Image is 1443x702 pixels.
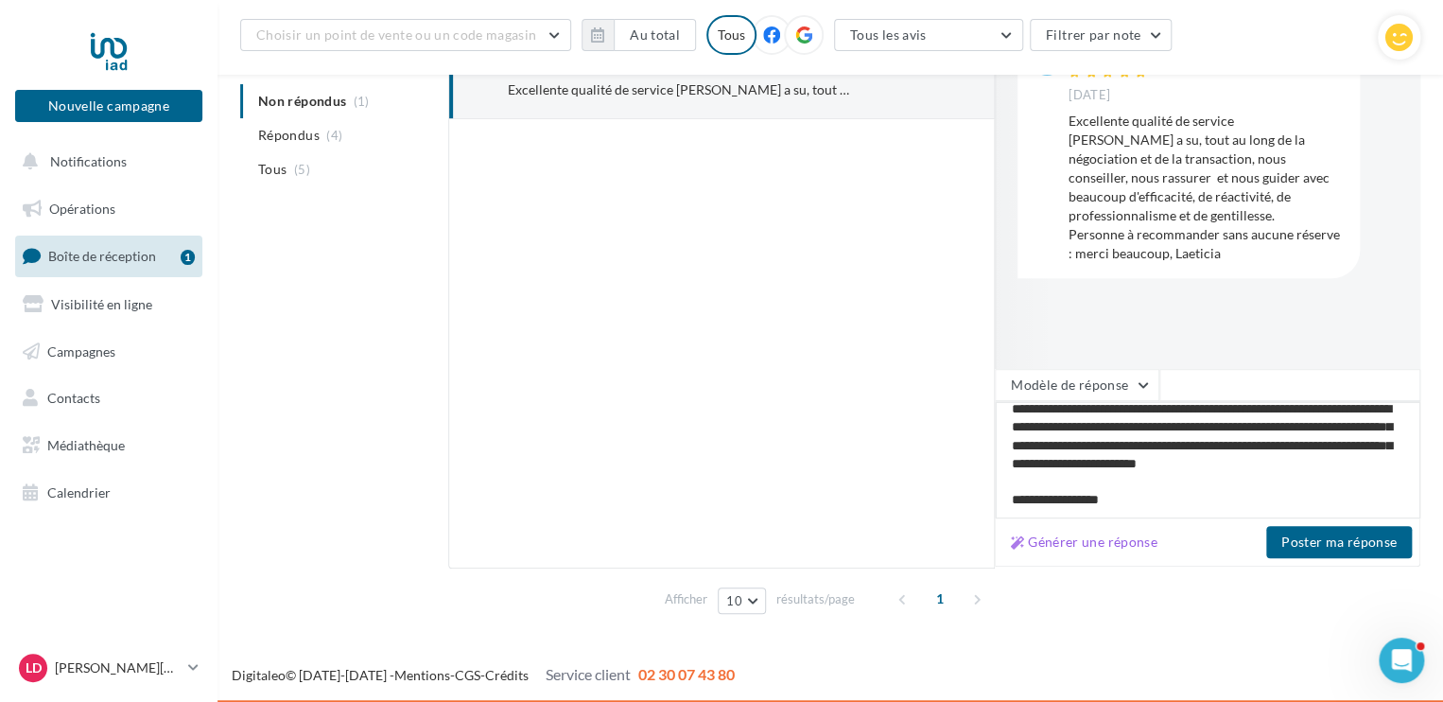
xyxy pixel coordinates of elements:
a: Campagnes [11,332,206,372]
span: 10 [726,593,742,608]
a: Médiathèque [11,426,206,465]
a: CGS [455,667,480,683]
a: Boîte de réception1 [11,236,206,276]
button: Générer une réponse [1003,531,1165,553]
span: © [DATE]-[DATE] - - - [232,667,735,683]
span: (4) [326,128,342,143]
button: Au total [582,19,696,51]
span: (5) [294,162,310,177]
span: Choisir un point de vente ou un code magasin [256,26,536,43]
div: Excellente qualité de service [PERSON_NAME] a su, tout au long de la négociation et de la transac... [508,80,855,99]
a: Crédits [485,667,529,683]
button: Choisir un point de vente ou un code magasin [240,19,571,51]
span: Contacts [47,390,100,406]
a: Contacts [11,378,206,418]
a: Digitaleo [232,667,286,683]
span: Campagnes [47,342,115,359]
span: Service client [546,665,631,683]
a: Calendrier [11,473,206,513]
button: 10 [718,588,766,614]
p: [PERSON_NAME][DEMOGRAPHIC_DATA] [55,658,181,677]
span: Médiathèque [47,437,125,453]
button: Poster ma réponse [1266,526,1412,558]
span: résultats/page [776,590,855,608]
a: LD [PERSON_NAME][DEMOGRAPHIC_DATA] [15,650,202,686]
button: Notifications [11,142,199,182]
div: Excellente qualité de service [PERSON_NAME] a su, tout au long de la négociation et de la transac... [1069,112,1345,263]
iframe: Intercom live chat [1379,638,1424,683]
a: Opérations [11,189,206,229]
span: Tous [258,160,287,179]
span: LD [26,658,42,677]
span: Boîte de réception [48,248,156,264]
span: Visibilité en ligne [51,296,152,312]
span: [DATE] [1069,87,1110,104]
span: Tous les avis [850,26,927,43]
div: 1 [181,250,195,265]
a: Mentions [394,667,450,683]
span: 1 [925,584,955,614]
button: Filtrer par note [1030,19,1173,51]
span: Notifications [50,153,127,169]
span: 02 30 07 43 80 [638,665,735,683]
button: Modèle de réponse [995,369,1159,401]
button: Au total [614,19,696,51]
a: Visibilité en ligne [11,285,206,325]
span: Afficher [665,590,707,608]
span: Calendrier [47,484,111,500]
button: Tous les avis [834,19,1023,51]
span: Répondus [258,126,320,145]
div: Tous [706,15,756,55]
button: Nouvelle campagne [15,90,202,122]
span: Opérations [49,201,115,217]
